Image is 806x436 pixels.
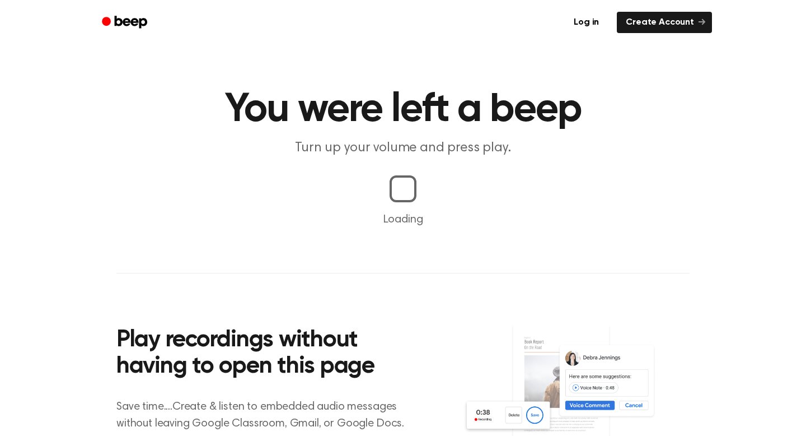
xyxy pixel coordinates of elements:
p: Turn up your volume and press play. [188,139,618,157]
h1: You were left a beep [116,90,690,130]
a: Create Account [617,12,712,33]
a: Beep [94,12,157,34]
p: Save time....Create & listen to embedded audio messages without leaving Google Classroom, Gmail, ... [116,398,418,432]
p: Loading [13,211,793,228]
h2: Play recordings without having to open this page [116,327,418,381]
a: Log in [563,10,610,35]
